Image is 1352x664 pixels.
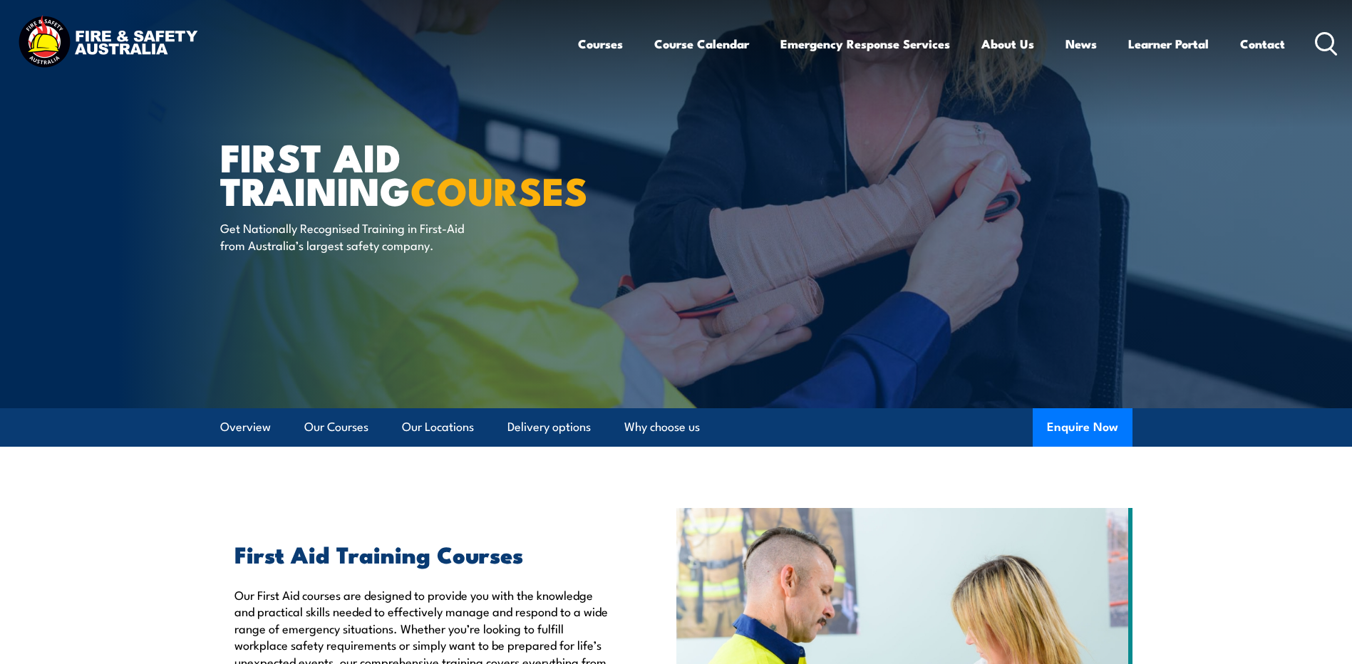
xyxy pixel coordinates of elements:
[304,408,368,446] a: Our Courses
[1065,25,1097,63] a: News
[624,408,700,446] a: Why choose us
[1033,408,1132,447] button: Enquire Now
[402,408,474,446] a: Our Locations
[654,25,749,63] a: Course Calendar
[578,25,623,63] a: Courses
[780,25,950,63] a: Emergency Response Services
[234,544,611,564] h2: First Aid Training Courses
[220,408,271,446] a: Overview
[981,25,1034,63] a: About Us
[411,160,588,219] strong: COURSES
[220,140,572,206] h1: First Aid Training
[507,408,591,446] a: Delivery options
[220,219,480,253] p: Get Nationally Recognised Training in First-Aid from Australia’s largest safety company.
[1128,25,1209,63] a: Learner Portal
[1240,25,1285,63] a: Contact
